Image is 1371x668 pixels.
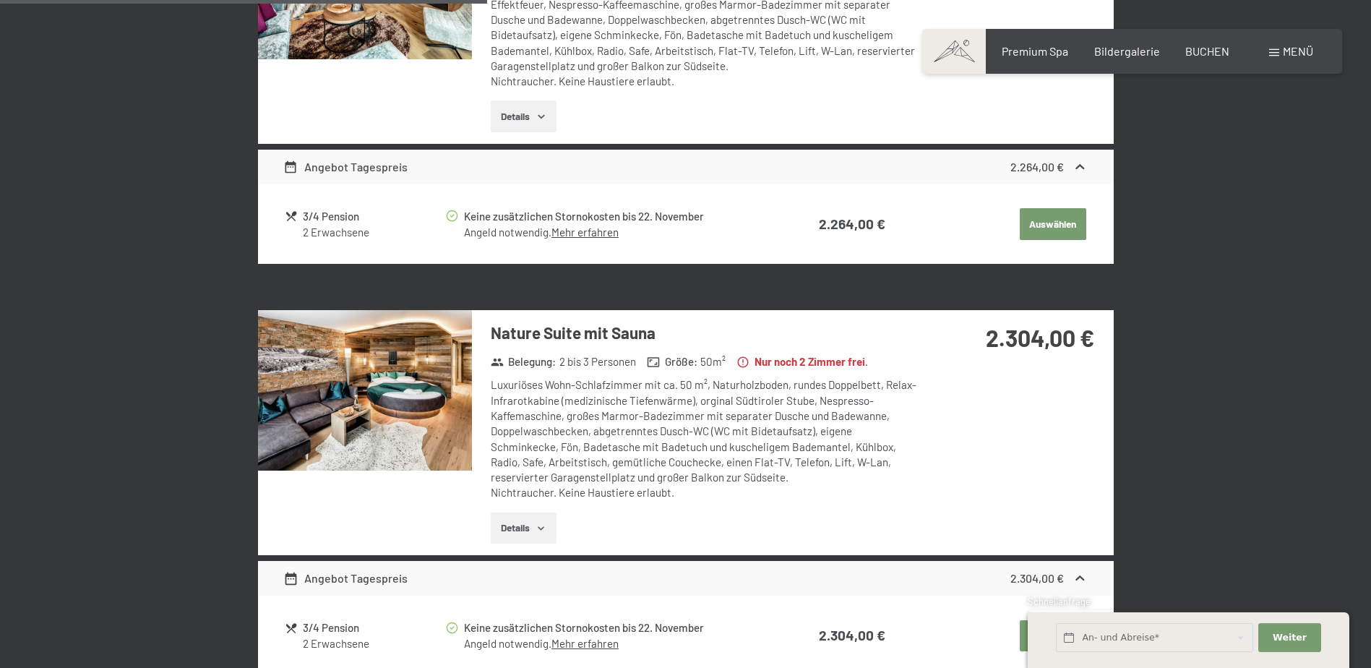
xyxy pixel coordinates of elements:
[283,158,408,176] div: Angebot Tagespreis
[303,636,444,651] div: 2 Erwachsene
[258,561,1114,596] div: Angebot Tagespreis2.304,00 €
[1283,44,1313,58] span: Menü
[303,225,444,240] div: 2 Erwachsene
[303,620,444,636] div: 3/4 Pension
[464,620,765,636] div: Keine zusätzlichen Stornokosten bis 22. November
[986,324,1094,351] strong: 2.304,00 €
[1020,208,1086,240] button: Auswählen
[464,208,765,225] div: Keine zusätzlichen Stornokosten bis 22. November
[647,354,697,369] strong: Größe :
[491,377,921,500] div: Luxuriöses Wohn-Schlafzimmer mit ca. 50 m², Naturholzboden, rundes Doppelbett, Relax-Infrarotkabi...
[491,354,556,369] strong: Belegung :
[1020,620,1086,652] button: Auswählen
[464,636,765,651] div: Angeld notwendig.
[551,637,619,650] a: Mehr erfahren
[491,100,556,132] button: Details
[491,322,921,344] h3: Nature Suite mit Sauna
[303,208,444,225] div: 3/4 Pension
[283,570,408,587] div: Angebot Tagespreis
[1002,44,1068,58] a: Premium Spa
[819,215,885,232] strong: 2.264,00 €
[1273,631,1307,644] span: Weiter
[1094,44,1160,58] a: Bildergalerie
[258,310,472,471] img: mss_renderimg.php
[1010,571,1064,585] strong: 2.304,00 €
[491,513,556,544] button: Details
[1258,623,1320,653] button: Weiter
[1010,160,1064,174] strong: 2.264,00 €
[1185,44,1229,58] a: BUCHEN
[1028,596,1091,607] span: Schnellanfrage
[559,354,636,369] span: 2 bis 3 Personen
[551,226,619,239] a: Mehr erfahren
[258,150,1114,184] div: Angebot Tagespreis2.264,00 €
[700,354,726,369] span: 50 m²
[819,627,885,643] strong: 2.304,00 €
[464,225,765,240] div: Angeld notwendig.
[736,354,868,369] strong: Nur noch 2 Zimmer frei.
